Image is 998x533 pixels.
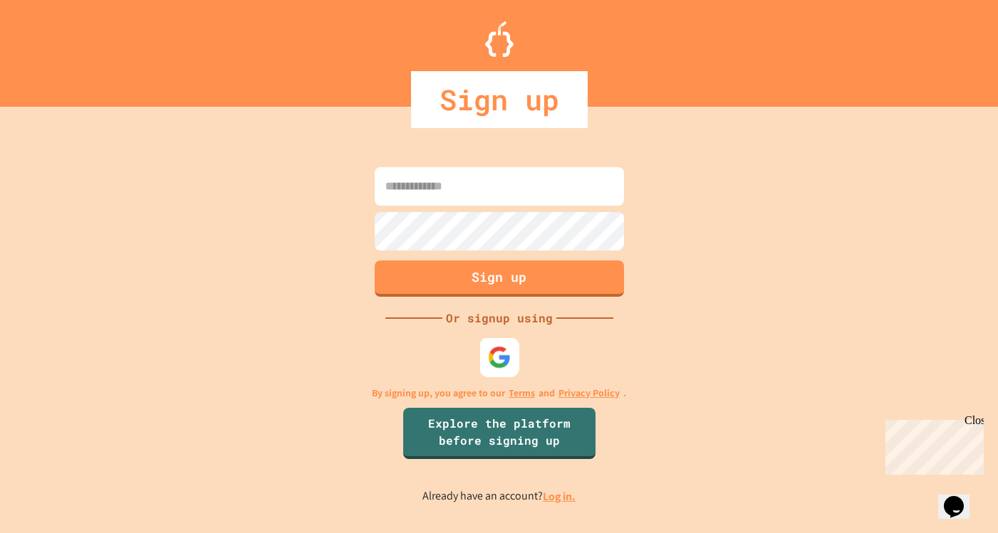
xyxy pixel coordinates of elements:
[938,476,984,519] iframe: chat widget
[372,386,626,401] p: By signing up, you agree to our and .
[558,386,620,401] a: Privacy Policy
[487,345,511,369] img: google-icon.svg
[509,386,535,401] a: Terms
[375,260,624,297] button: Sign up
[411,71,588,128] div: Sign up
[543,489,576,504] a: Log in.
[422,487,576,505] p: Already have an account?
[880,414,984,475] iframe: chat widget
[485,21,514,57] img: Logo.svg
[6,6,98,90] div: Chat with us now!Close
[442,310,556,327] div: Or signup using
[403,408,596,459] a: Explore the platform before signing up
